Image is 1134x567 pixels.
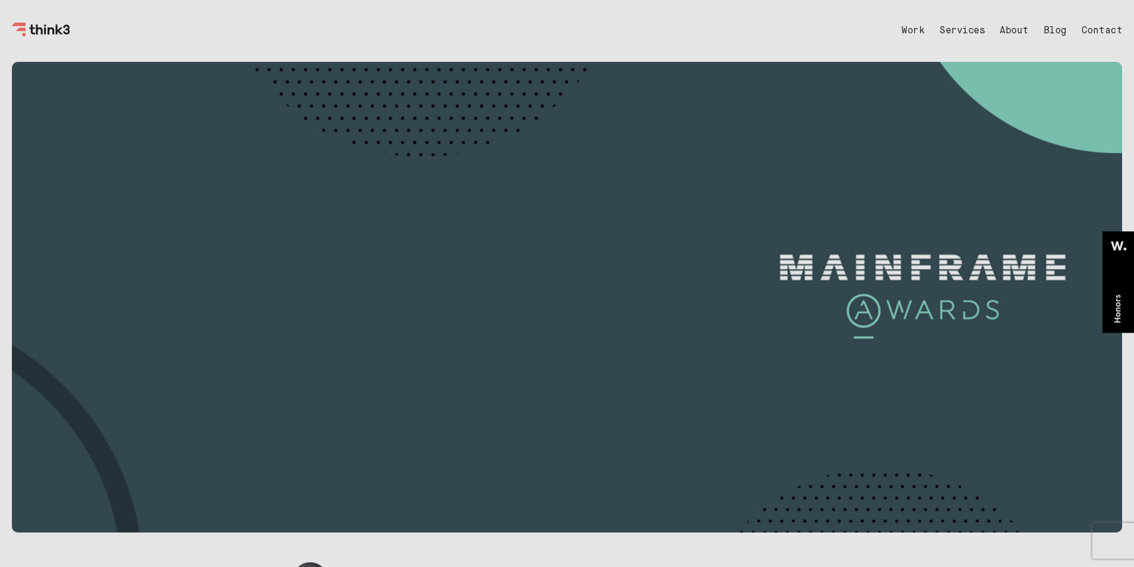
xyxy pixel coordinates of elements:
a: Blog [1044,26,1067,36]
a: Contact [1082,26,1123,36]
a: About [999,26,1029,36]
a: Services [939,26,985,36]
a: Work [901,26,924,36]
a: Think3 Logo [12,27,71,39]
